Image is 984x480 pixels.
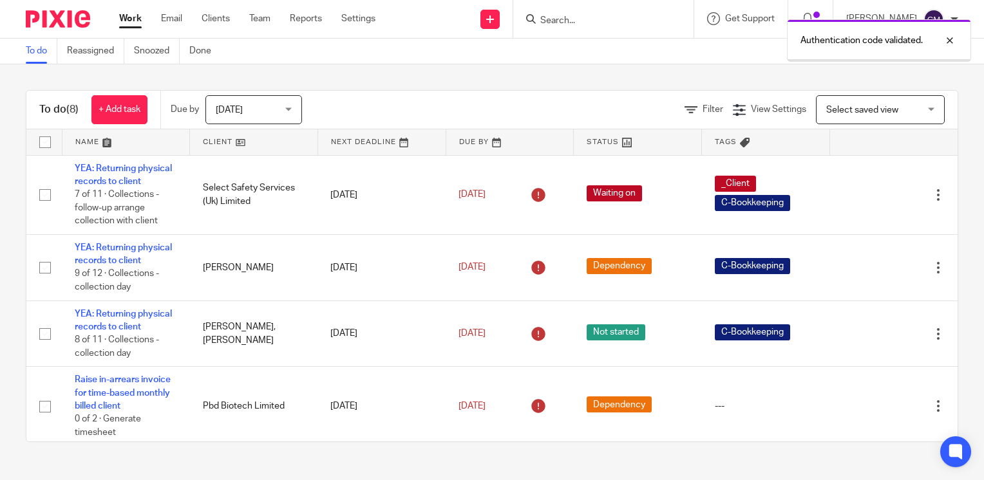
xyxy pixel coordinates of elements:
[75,270,159,292] span: 9 of 12 · Collections - collection day
[290,12,322,25] a: Reports
[317,367,446,446] td: [DATE]
[587,258,652,274] span: Dependency
[715,176,756,192] span: _Client
[134,39,180,64] a: Snoozed
[715,138,737,145] span: Tags
[190,155,318,234] td: Select Safety Services (Uk) Limited
[826,106,898,115] span: Select saved view
[161,12,182,25] a: Email
[75,336,159,358] span: 8 of 11 · Collections - collection day
[459,329,486,338] span: [DATE]
[190,300,318,367] td: [PERSON_NAME], [PERSON_NAME]
[459,190,486,199] span: [DATE]
[202,12,230,25] a: Clients
[75,415,141,438] span: 0 of 2 · Generate timesheet
[75,190,159,225] span: 7 of 11 · Collections - follow-up arrange collection with client
[317,234,446,300] td: [DATE]
[189,39,221,64] a: Done
[119,12,142,25] a: Work
[751,105,806,114] span: View Settings
[75,243,172,265] a: YEA: Returning physical records to client
[317,155,446,234] td: [DATE]
[75,309,172,331] a: YEA: Returning physical records to client
[715,258,790,274] span: C-Bookkeeping
[91,95,147,124] a: + Add task
[190,367,318,446] td: Pbd Biotech Limited
[703,105,723,114] span: Filter
[171,103,199,116] p: Due by
[587,324,645,340] span: Not started
[190,234,318,300] td: [PERSON_NAME]
[715,400,817,412] div: ---
[587,185,642,201] span: Waiting on
[715,324,790,340] span: C-Bookkeeping
[67,39,124,64] a: Reassigned
[459,402,486,411] span: [DATE]
[800,34,923,47] p: Authentication code validated.
[75,375,171,411] a: Raise in-arrears invoice for time-based monthly billed client
[26,39,57,64] a: To do
[715,195,790,211] span: C-Bookkeeping
[341,12,375,25] a: Settings
[587,396,652,412] span: Dependency
[923,9,944,30] img: svg%3E
[66,104,79,115] span: (8)
[26,10,90,28] img: Pixie
[39,103,79,116] h1: To do
[459,263,486,272] span: [DATE]
[249,12,270,25] a: Team
[75,164,172,186] a: YEA: Returning physical records to client
[317,300,446,367] td: [DATE]
[216,106,243,115] span: [DATE]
